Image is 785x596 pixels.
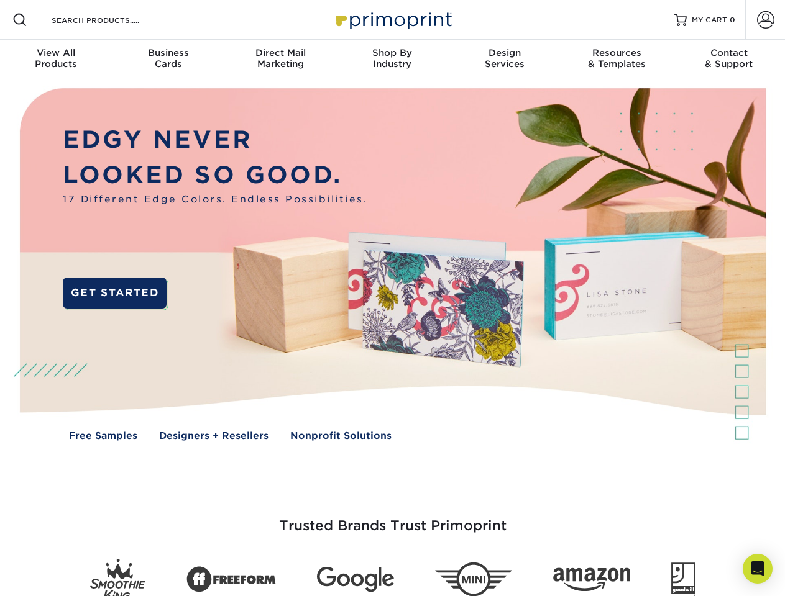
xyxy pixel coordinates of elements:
span: Business [112,47,224,58]
span: Direct Mail [224,47,336,58]
input: SEARCH PRODUCTS..... [50,12,172,27]
a: Designers + Resellers [159,429,269,443]
div: Cards [112,47,224,70]
div: Marketing [224,47,336,70]
a: Shop ByIndustry [336,40,448,79]
span: Design [449,47,561,58]
a: Nonprofit Solutions [290,429,392,443]
span: Resources [561,47,673,58]
span: Shop By [336,47,448,58]
a: Free Samples [69,429,137,443]
a: GET STARTED [63,278,167,309]
p: EDGY NEVER [63,122,367,158]
img: Google [317,567,394,592]
div: & Templates [561,47,673,70]
img: Primoprint [331,6,455,33]
div: Industry [336,47,448,70]
p: LOOKED SO GOOD. [63,158,367,193]
span: MY CART [692,15,727,25]
img: Amazon [553,568,630,592]
h3: Trusted Brands Trust Primoprint [29,488,756,549]
a: Resources& Templates [561,40,673,79]
div: & Support [673,47,785,70]
img: Goodwill [671,562,695,596]
a: BusinessCards [112,40,224,79]
div: Services [449,47,561,70]
span: 0 [730,16,735,24]
span: 17 Different Edge Colors. Endless Possibilities. [63,192,367,207]
a: Contact& Support [673,40,785,79]
div: Open Intercom Messenger [743,554,773,584]
a: Direct MailMarketing [224,40,336,79]
a: DesignServices [449,40,561,79]
span: Contact [673,47,785,58]
iframe: Google Customer Reviews [3,558,106,592]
